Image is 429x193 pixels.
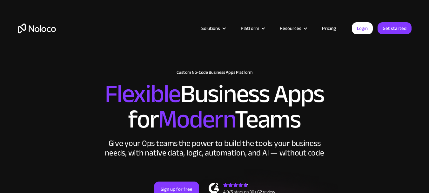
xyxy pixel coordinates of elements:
[280,24,301,32] div: Resources
[272,24,314,32] div: Resources
[18,24,56,33] a: home
[18,81,412,132] h2: Business Apps for Teams
[314,24,344,32] a: Pricing
[158,96,235,143] span: Modern
[233,24,272,32] div: Platform
[352,22,373,34] a: Login
[18,70,412,75] h1: Custom No-Code Business Apps Platform
[105,70,180,118] span: Flexible
[201,24,220,32] div: Solutions
[104,139,326,158] div: Give your Ops teams the power to build the tools your business needs, with native data, logic, au...
[241,24,259,32] div: Platform
[378,22,412,34] a: Get started
[193,24,233,32] div: Solutions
